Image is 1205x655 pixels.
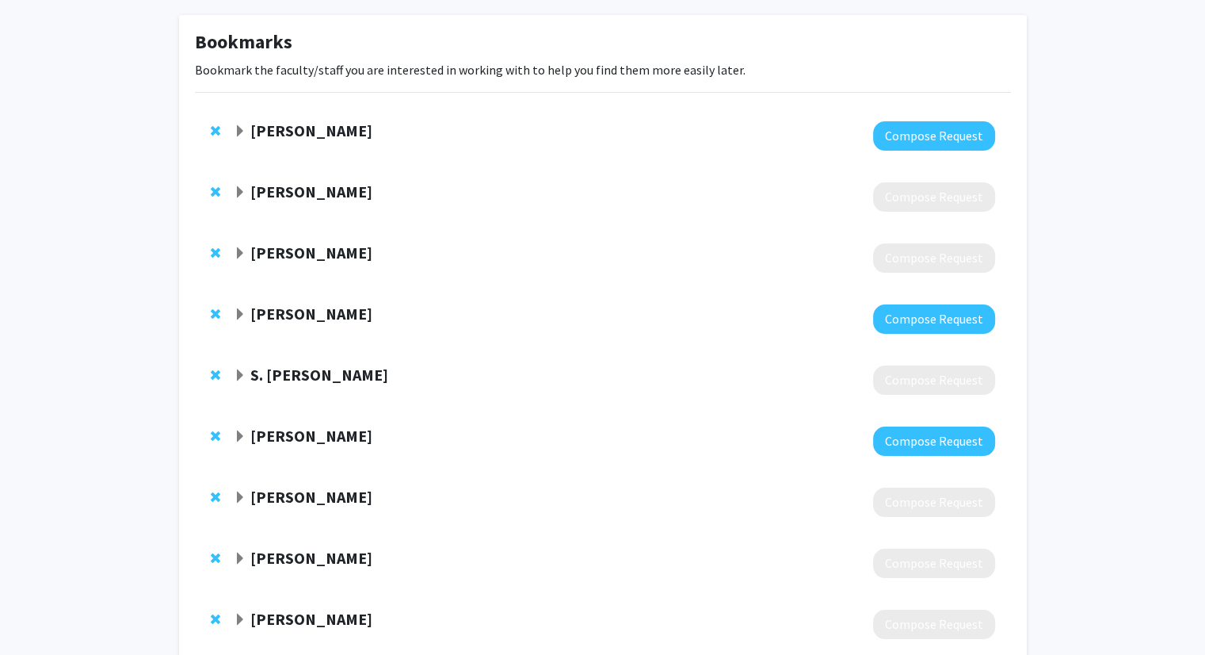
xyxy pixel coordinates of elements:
[234,370,246,382] span: Expand S. Alex Rottgers Bookmark
[873,549,995,578] button: Compose Request to Shaun Desai
[873,366,995,395] button: Compose Request to S. Alex Rottgers
[250,365,388,385] strong: S. [PERSON_NAME]
[234,186,246,199] span: Expand Cecilia Bergeria Bookmark
[873,243,995,273] button: Compose Request to Kenneth Feder
[250,426,372,446] strong: [PERSON_NAME]
[211,247,220,259] span: Remove Kenneth Feder from bookmarks
[234,553,246,565] span: Expand Shaun Desai Bookmark
[250,304,372,324] strong: [PERSON_NAME]
[211,186,220,198] span: Remove Cecilia Bergeria from bookmarks
[873,427,995,456] button: Compose Request to Richard Redett
[250,243,372,262] strong: [PERSON_NAME]
[873,610,995,639] button: Compose Request to Kofi Boahene
[234,431,246,443] span: Expand Richard Redett Bookmark
[211,552,220,565] span: Remove Shaun Desai from bookmarks
[12,584,67,643] iframe: Chat
[873,488,995,517] button: Compose Request to Jason Nellis
[211,124,220,137] span: Remove Caleb Alexander from bookmarks
[234,308,246,321] span: Expand Michele Manahan Bookmark
[873,182,995,212] button: Compose Request to Cecilia Bergeria
[250,182,372,201] strong: [PERSON_NAME]
[234,614,246,626] span: Expand Kofi Boahene Bookmark
[211,308,220,320] span: Remove Michele Manahan from bookmarks
[211,613,220,626] span: Remove Kofi Boahene from bookmarks
[211,369,220,381] span: Remove S. Alex Rottgers from bookmarks
[873,121,995,151] button: Compose Request to Caleb Alexander
[234,247,246,260] span: Expand Kenneth Feder Bookmark
[250,548,372,568] strong: [PERSON_NAME]
[195,60,1011,79] p: Bookmark the faculty/staff you are interested in working with to help you find them more easily l...
[234,125,246,138] span: Expand Caleb Alexander Bookmark
[211,491,220,504] span: Remove Jason Nellis from bookmarks
[250,609,372,629] strong: [PERSON_NAME]
[250,121,372,140] strong: [PERSON_NAME]
[195,31,1011,54] h1: Bookmarks
[211,430,220,442] span: Remove Richard Redett from bookmarks
[873,305,995,334] button: Compose Request to Michele Manahan
[234,492,246,504] span: Expand Jason Nellis Bookmark
[250,487,372,507] strong: [PERSON_NAME]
